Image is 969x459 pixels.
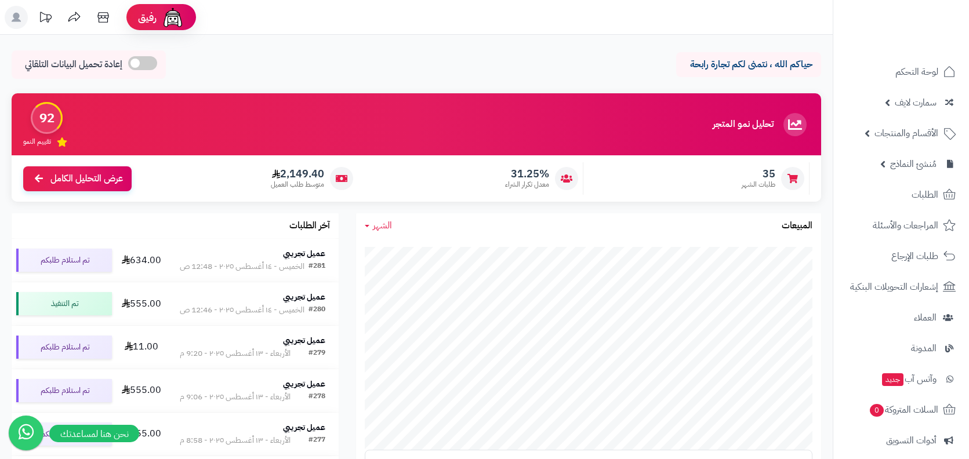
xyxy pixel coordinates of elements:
a: الطلبات [840,181,962,209]
div: الخميس - ١٤ أغسطس ٢٠٢٥ - 12:46 ص [180,304,304,316]
strong: عميل تجريبي [283,378,325,390]
a: عرض التحليل الكامل [23,166,132,191]
a: الشهر [365,219,392,232]
span: المراجعات والأسئلة [873,217,938,234]
span: 0 [870,404,884,417]
div: تم استلام طلبكم [16,379,112,402]
span: طلبات الإرجاع [891,248,938,264]
div: #281 [309,261,325,272]
td: 555.00 [117,282,166,325]
span: طلبات الشهر [742,180,775,190]
span: رفيق [138,10,157,24]
span: وآتس آب [881,371,937,387]
div: الأربعاء - ١٣ أغسطس ٢٠٢٥ - 9:20 م [180,348,291,359]
span: عرض التحليل الكامل [50,172,123,185]
span: إشعارات التحويلات البنكية [850,279,938,295]
h3: تحليل نمو المتجر [713,119,774,130]
td: 11.00 [117,326,166,369]
a: المراجعات والأسئلة [840,212,962,239]
h3: المبيعات [782,221,812,231]
td: 555.00 [117,369,166,412]
span: 2,149.40 [271,167,324,180]
div: #280 [309,304,325,316]
div: #277 [309,435,325,446]
img: ai-face.png [161,6,184,29]
a: المدونة [840,334,962,362]
a: إشعارات التحويلات البنكية [840,273,962,301]
span: 35 [742,167,775,180]
span: مُنشئ النماذج [890,156,937,172]
strong: عميل تجريبي [283,334,325,347]
a: السلات المتروكة0 [840,396,962,424]
strong: عميل تجريبي [283,247,325,260]
span: أدوات التسويق [886,432,937,449]
div: تم استلام طلبكم [16,249,112,272]
div: #279 [309,348,325,359]
span: الطلبات [912,187,938,203]
span: المدونة [911,340,937,356]
h3: آخر الطلبات [289,221,330,231]
td: 555.00 [117,413,166,456]
div: تم التنفيذ [16,292,112,315]
span: 31.25% [505,167,549,180]
span: تقييم النمو [23,137,51,147]
a: العملاء [840,304,962,331]
p: حياكم الله ، نتمنى لكم تجارة رابحة [685,58,812,71]
a: أدوات التسويق [840,427,962,454]
a: وآتس آبجديد [840,365,962,393]
div: الخميس - ١٤ أغسطس ٢٠٢٥ - 12:48 ص [180,261,304,272]
strong: عميل تجريبي [283,291,325,303]
div: الأربعاء - ١٣ أغسطس ٢٠٢٥ - 8:58 م [180,435,291,446]
span: جديد [882,373,903,386]
div: #278 [309,391,325,403]
span: إعادة تحميل البيانات التلقائي [25,58,122,71]
span: سمارت لايف [895,94,937,111]
span: السلات المتروكة [869,402,938,418]
span: متوسط طلب العميل [271,180,324,190]
a: تحديثات المنصة [31,6,60,32]
span: معدل تكرار الشراء [505,180,549,190]
span: العملاء [914,309,937,326]
div: تم استلام طلبكم [16,422,112,446]
span: لوحة التحكم [895,64,938,80]
a: لوحة التحكم [840,58,962,86]
span: الشهر [373,218,392,232]
span: الأقسام والمنتجات [874,125,938,141]
strong: عميل تجريبي [283,421,325,434]
div: تم استلام طلبكم [16,336,112,359]
a: طلبات الإرجاع [840,242,962,270]
td: 634.00 [117,239,166,282]
div: الأربعاء - ١٣ أغسطس ٢٠٢٥ - 9:06 م [180,391,291,403]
